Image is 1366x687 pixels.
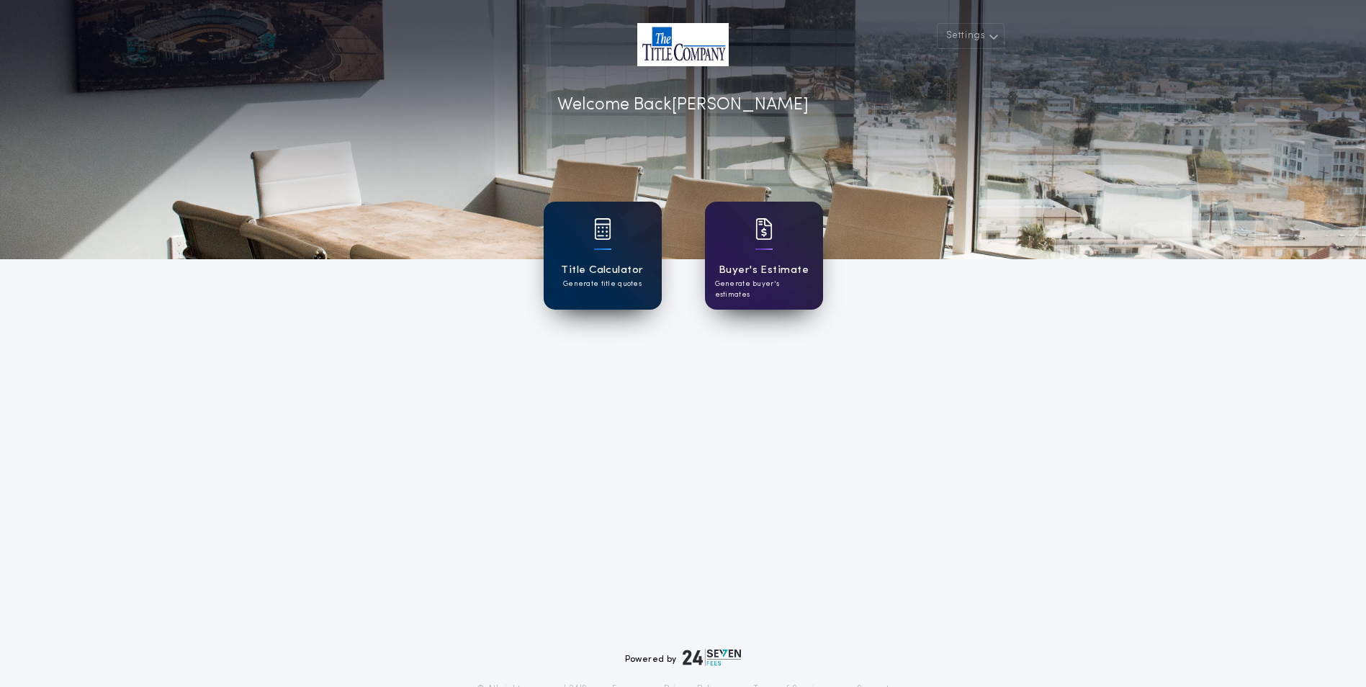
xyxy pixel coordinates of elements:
h1: Title Calculator [561,262,643,279]
p: Generate buyer's estimates [715,279,813,300]
img: card icon [755,218,773,240]
a: card iconTitle CalculatorGenerate title quotes [544,202,662,310]
button: Settings [937,23,1005,49]
p: Generate title quotes [563,279,642,289]
a: card iconBuyer's EstimateGenerate buyer's estimates [705,202,823,310]
p: Welcome Back [PERSON_NAME] [557,92,809,118]
h1: Buyer's Estimate [719,262,809,279]
img: card icon [594,218,611,240]
img: logo [683,649,742,666]
div: Powered by [625,649,742,666]
img: account-logo [637,23,729,66]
